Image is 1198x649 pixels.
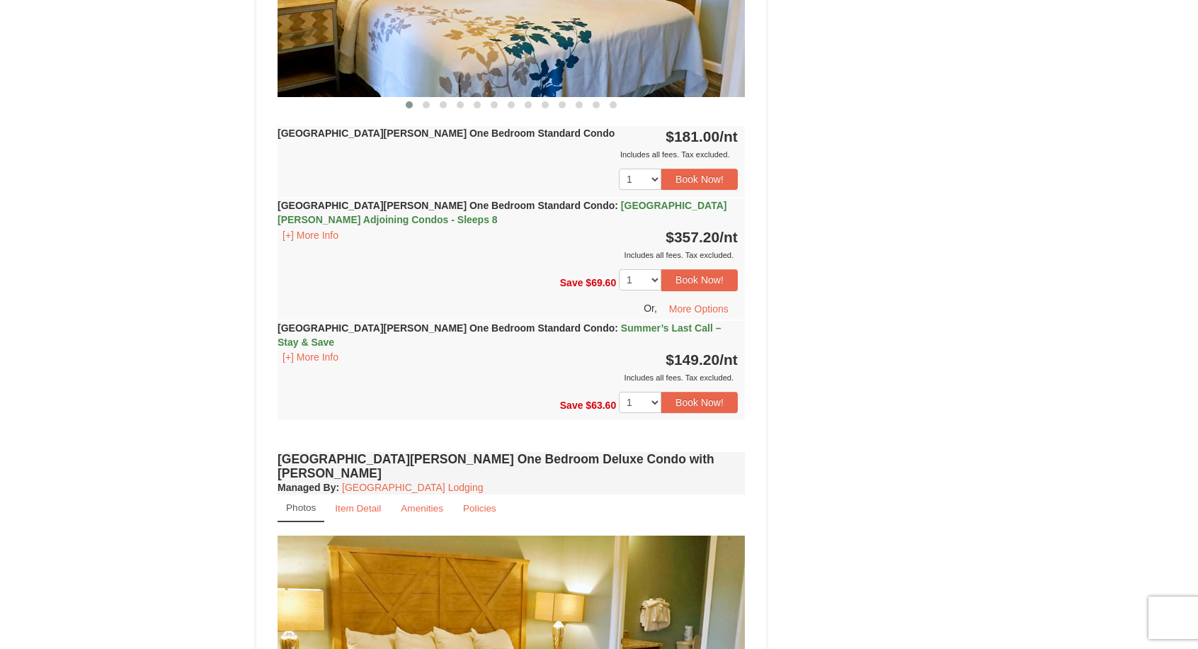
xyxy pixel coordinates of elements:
span: /nt [719,351,738,368]
button: Book Now! [661,269,738,290]
strong: $181.00 [666,128,738,145]
strong: [GEOGRAPHIC_DATA][PERSON_NAME] One Bedroom Standard Condo [278,128,615,139]
small: Item Detail [335,503,381,514]
a: [GEOGRAPHIC_DATA] Lodging [342,482,483,493]
div: Includes all fees. Tax excluded. [278,147,738,162]
div: Includes all fees. Tax excluded. [278,371,738,385]
span: $149.20 [666,351,719,368]
span: Save [560,277,583,288]
span: $357.20 [666,229,719,245]
span: /nt [719,229,738,245]
div: Includes all fees. Tax excluded. [278,248,738,262]
a: Photos [278,495,324,522]
button: Book Now! [661,169,738,190]
h4: [GEOGRAPHIC_DATA][PERSON_NAME] One Bedroom Deluxe Condo with [PERSON_NAME] [278,452,745,480]
span: /nt [719,128,738,145]
span: $63.60 [586,399,616,410]
strong: : [278,482,339,493]
span: Managed By [278,482,336,493]
span: : [615,322,618,334]
button: [+] More Info [278,349,343,365]
strong: [GEOGRAPHIC_DATA][PERSON_NAME] One Bedroom Standard Condo [278,322,721,348]
span: : [615,200,618,211]
span: Save [560,399,583,410]
span: Or, [644,302,657,313]
button: [+] More Info [278,227,343,243]
small: Photos [286,502,316,513]
button: More Options [660,298,738,320]
span: Summer’s Last Call – Stay & Save [278,322,721,348]
span: $69.60 [586,277,616,288]
small: Policies [463,503,496,514]
strong: [GEOGRAPHIC_DATA][PERSON_NAME] One Bedroom Standard Condo [278,200,726,225]
small: Amenities [401,503,443,514]
a: Policies [454,495,506,522]
button: Book Now! [661,392,738,413]
a: Amenities [392,495,452,522]
a: Item Detail [326,495,390,522]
